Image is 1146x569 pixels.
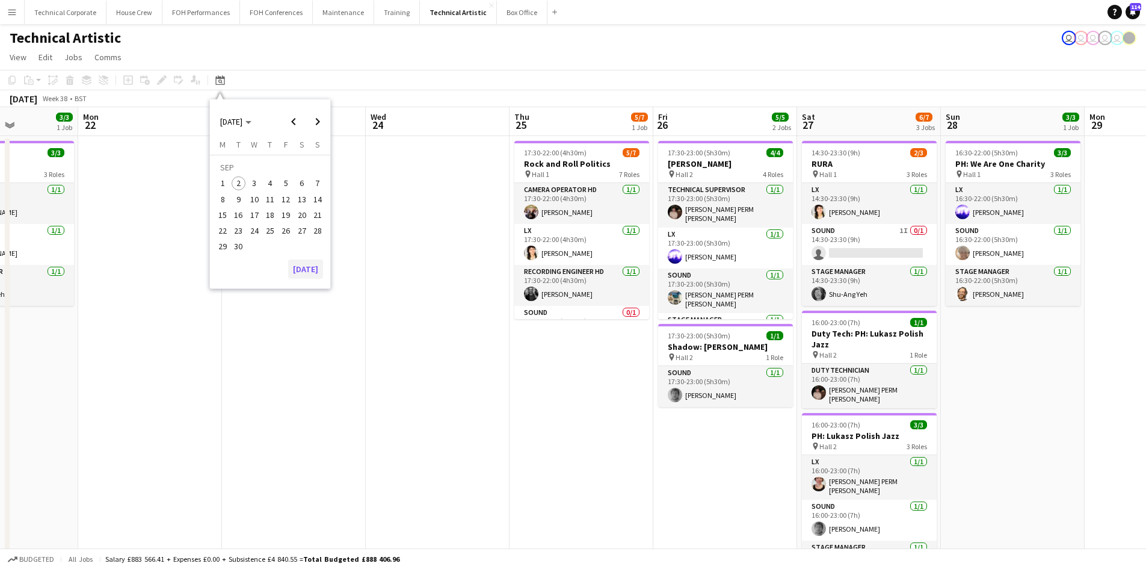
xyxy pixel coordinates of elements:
app-card-role: Stage Manager1/114:30-23:30 (9h)Shu-Ang Yeh [802,265,937,306]
div: [DATE] [10,93,37,105]
span: 3 Roles [907,442,927,451]
button: 02-09-2025 [230,175,246,191]
button: 27-09-2025 [294,223,309,238]
button: 25-09-2025 [262,223,278,238]
app-card-role: Duty Technician1/116:00-23:00 (7h)[PERSON_NAME] PERM [PERSON_NAME] [802,364,937,408]
span: 16 [232,208,246,222]
div: 17:30-23:00 (5h30m)1/1Shadow: [PERSON_NAME] Hall 21 RoleSound1/117:30-23:00 (5h30m)[PERSON_NAME] [658,324,793,407]
span: 17 [247,208,262,222]
span: 1/1 [910,318,927,327]
button: 19-09-2025 [278,207,294,223]
button: 07-09-2025 [310,175,325,191]
button: 29-09-2025 [215,238,230,254]
span: 18 [263,208,277,222]
div: BST [75,94,87,103]
span: Hall 2 [819,442,837,451]
span: Hall 1 [819,170,837,179]
span: 27 [295,223,309,238]
button: 12-09-2025 [278,191,294,207]
span: 25 [513,118,529,132]
span: Hall 1 [963,170,981,179]
app-job-card: 14:30-23:30 (9h)2/3RURA Hall 13 RolesLX1/114:30-23:30 (9h)[PERSON_NAME]Sound1I0/114:30-23:30 (9h)... [802,141,937,306]
span: 24 [247,223,262,238]
span: 2/3 [910,148,927,157]
app-card-role: Stage Manager1/1 [658,313,793,354]
span: 3 Roles [1050,170,1071,179]
h3: [PERSON_NAME] [658,158,793,169]
span: Sun [946,111,960,122]
span: 1 Role [910,350,927,359]
a: Comms [90,49,126,65]
span: 14:30-23:30 (9h) [812,148,860,157]
span: 20 [295,208,309,222]
app-card-role: Sound1/117:30-23:00 (5h30m)[PERSON_NAME] [658,366,793,407]
button: [DATE] [288,260,323,279]
div: 1 Job [1063,123,1079,132]
button: 05-09-2025 [278,175,294,191]
app-card-role: Stage Manager1/116:30-22:00 (5h30m)[PERSON_NAME] [946,265,1080,306]
div: 2 Jobs [772,123,791,132]
td: SEP [215,160,325,175]
span: Hall 2 [676,353,693,362]
span: 26 [656,118,668,132]
span: 3/3 [1062,113,1079,122]
span: 4 Roles [763,170,783,179]
app-card-role: Sound1/117:30-23:00 (5h30m)[PERSON_NAME] PERM [PERSON_NAME] [658,269,793,313]
span: Hall 2 [819,350,837,359]
button: 16-09-2025 [230,207,246,223]
span: Hall 1 [532,170,549,179]
span: Comms [94,52,122,63]
span: 17:30-22:00 (4h30m) [524,148,587,157]
span: 27 [800,118,815,132]
span: 6/7 [916,113,932,122]
span: [DATE] [220,116,242,127]
app-job-card: 16:30-22:00 (5h30m)3/3PH: We Are One Charity Hall 13 RolesLX1/116:30-22:00 (5h30m)[PERSON_NAME]So... [946,141,1080,306]
span: Total Budgeted £888 406.96 [303,555,399,564]
span: 5/7 [623,148,639,157]
button: 22-09-2025 [215,223,230,238]
button: 26-09-2025 [278,223,294,238]
span: 15 [215,208,230,222]
span: Mon [83,111,99,122]
div: Salary £883 566.41 + Expenses £0.00 + Subsistence £4 840.55 = [105,555,399,564]
span: 1 Role [766,353,783,362]
app-user-avatar: Liveforce Admin [1098,31,1112,45]
span: Wed [371,111,386,122]
span: 16:00-23:00 (7h) [812,318,860,327]
app-card-role: Sound1/116:30-22:00 (5h30m)[PERSON_NAME] [946,224,1080,265]
span: 17:30-23:00 (5h30m) [668,331,730,340]
app-card-role: LX1/117:30-23:00 (5h30m)[PERSON_NAME] [658,228,793,269]
span: 3/3 [56,113,73,122]
span: 19 [279,208,293,222]
button: 23-09-2025 [230,223,246,238]
button: Training [374,1,420,24]
span: 29 [215,240,230,254]
app-card-role: Sound1I0/114:30-23:30 (9h) [802,224,937,265]
span: 29 [1088,118,1105,132]
h3: RURA [802,158,937,169]
button: Technical Corporate [25,1,106,24]
button: 06-09-2025 [294,175,309,191]
button: FOH Conferences [240,1,313,24]
span: 11 [263,192,277,207]
span: View [10,52,26,63]
span: Week 38 [40,94,70,103]
a: Edit [34,49,57,65]
button: 30-09-2025 [230,238,246,254]
span: 13 [295,192,309,207]
span: Jobs [64,52,82,63]
button: 20-09-2025 [294,207,309,223]
app-card-role: Technical Supervisor1/117:30-23:00 (5h30m)[PERSON_NAME] PERM [PERSON_NAME] [658,183,793,228]
button: 08-09-2025 [215,191,230,207]
span: 28 [310,223,325,238]
span: S [315,139,320,150]
span: 7 [310,176,325,191]
button: Budgeted [6,553,56,566]
span: W [251,139,257,150]
span: Budgeted [19,555,54,564]
span: 25 [263,223,277,238]
button: 13-09-2025 [294,191,309,207]
h1: Technical Artistic [10,29,121,47]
